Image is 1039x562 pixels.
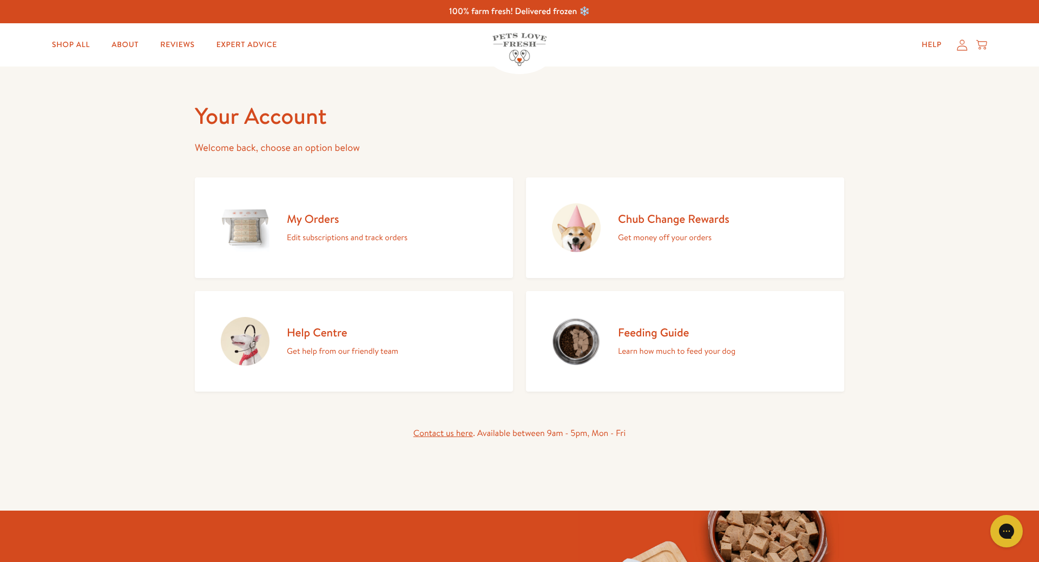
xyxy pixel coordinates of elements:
div: . Available between 9am - 5pm, Mon - Fri [195,426,844,441]
p: Learn how much to feed your dog [618,344,735,358]
a: Feeding Guide Learn how much to feed your dog [526,291,844,392]
a: Reviews [152,34,203,56]
h2: Help Centre [287,325,398,340]
h1: Your Account [195,101,844,131]
p: Edit subscriptions and track orders [287,230,407,244]
p: Welcome back, choose an option below [195,140,844,156]
a: About [103,34,147,56]
p: Get money off your orders [618,230,729,244]
a: Shop All [43,34,98,56]
img: Pets Love Fresh [492,33,547,66]
p: Get help from our friendly team [287,344,398,358]
a: Expert Advice [208,34,286,56]
h2: Chub Change Rewards [618,211,729,226]
iframe: Gorgias live chat messenger [985,511,1028,551]
a: My Orders Edit subscriptions and track orders [195,177,513,278]
h2: My Orders [287,211,407,226]
a: Contact us here [413,427,473,439]
a: Help Centre Get help from our friendly team [195,291,513,392]
a: Help [913,34,950,56]
h2: Feeding Guide [618,325,735,340]
a: Chub Change Rewards Get money off your orders [526,177,844,278]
